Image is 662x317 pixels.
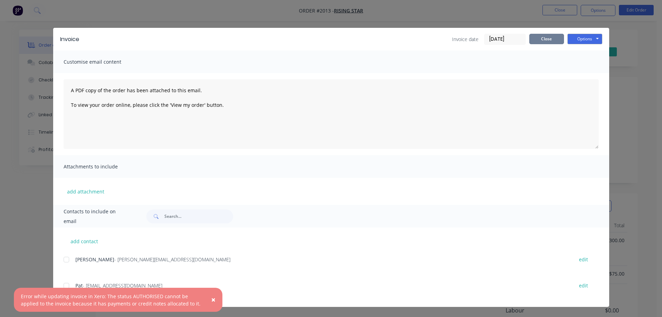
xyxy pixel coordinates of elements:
button: add attachment [64,186,108,197]
span: - [PERSON_NAME][EMAIL_ADDRESS][DOMAIN_NAME] [114,256,230,263]
span: [PERSON_NAME] [75,256,114,263]
button: Options [567,34,602,44]
button: Close [204,292,222,308]
span: Customise email content [64,57,140,67]
span: - [EMAIL_ADDRESS][DOMAIN_NAME] [83,282,162,289]
span: × [211,295,215,304]
span: Contacts to include on email [64,207,129,226]
textarea: A PDF copy of the order has been attached to this email. To view your order online, please click ... [64,79,599,149]
span: Pat [75,282,83,289]
div: Invoice [60,35,79,43]
button: Close [529,34,564,44]
button: add contact [64,236,105,246]
span: Invoice date [452,35,479,43]
div: Error while updating invoice in Xero: The status AUTHORISED cannot be applied to the invoice beca... [21,293,201,307]
span: Attachments to include [64,162,140,172]
button: edit [575,255,592,264]
input: Search... [164,209,233,223]
button: edit [575,281,592,290]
